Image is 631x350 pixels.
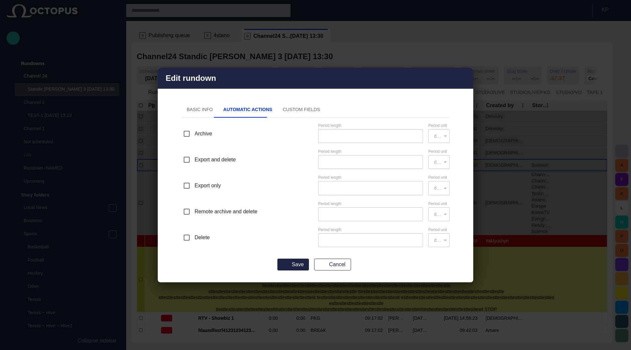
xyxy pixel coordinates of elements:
span: Archive [195,130,212,138]
div: Edit rundown [158,68,473,282]
button: Automatic Actions [218,102,277,118]
label: Period unit [428,201,447,206]
label: Period unit [428,123,447,128]
label: Period length [318,123,341,128]
div: day(s) [429,208,449,221]
label: Period unit [428,175,447,180]
div: day(s) [429,181,449,195]
span: Export only [195,182,221,190]
label: Period length [318,149,341,154]
button: Cancel [314,259,351,270]
h2: Edit rundown [166,74,216,83]
button: Basic Info [181,102,218,118]
label: Period length [318,175,341,180]
span: Delete [195,234,210,242]
button: Save [277,259,309,270]
button: Custom Fields [277,102,325,118]
label: Period unit [428,149,447,154]
div: day(s) [429,155,449,169]
span: Remote archive and delete [195,208,257,216]
div: day(s) [429,129,449,143]
label: Period length [318,201,341,206]
div: day(s) [429,234,449,247]
span: Export and delete [195,156,236,164]
div: Edit rundown [158,68,473,89]
label: Period unit [428,227,447,232]
label: Period length [318,227,341,232]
